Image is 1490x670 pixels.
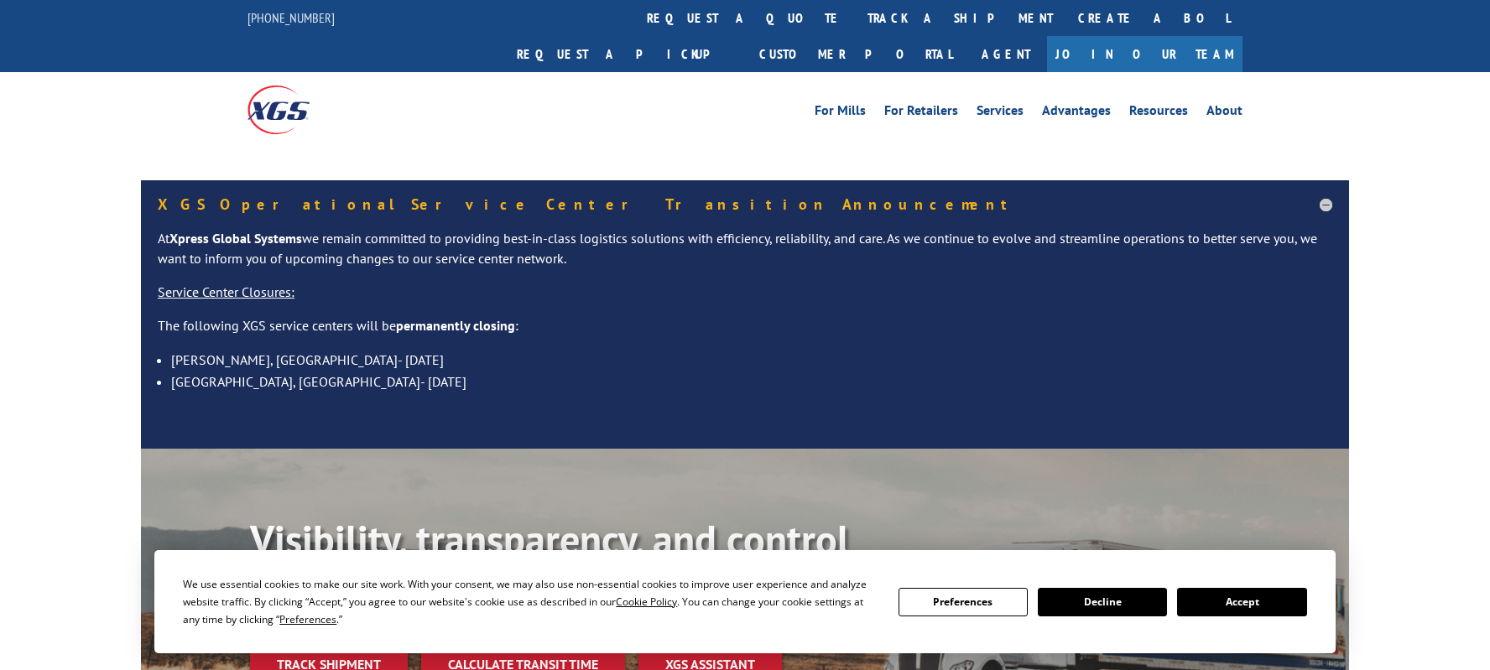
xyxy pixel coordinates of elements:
[1206,104,1243,122] a: About
[1047,36,1243,72] a: Join Our Team
[396,317,515,334] strong: permanently closing
[504,36,747,72] a: Request a pickup
[183,575,878,628] div: We use essential cookies to make our site work. With your consent, we may also use non-essential ...
[154,550,1336,653] div: Cookie Consent Prompt
[158,229,1332,283] p: At we remain committed to providing best-in-class logistics solutions with efficiency, reliabilit...
[247,9,335,26] a: [PHONE_NUMBER]
[1038,588,1167,616] button: Decline
[279,612,336,626] span: Preferences
[1177,588,1306,616] button: Accept
[747,36,965,72] a: Customer Portal
[884,104,958,122] a: For Retailers
[169,230,302,247] strong: Xpress Global Systems
[977,104,1024,122] a: Services
[1042,104,1111,122] a: Advantages
[1129,104,1188,122] a: Resources
[616,595,677,609] span: Cookie Policy
[171,371,1332,392] li: [GEOGRAPHIC_DATA], [GEOGRAPHIC_DATA]- [DATE]
[899,588,1028,616] button: Preferences
[158,316,1332,350] p: The following XGS service centers will be :
[171,349,1332,371] li: [PERSON_NAME], [GEOGRAPHIC_DATA]- [DATE]
[815,104,866,122] a: For Mills
[965,36,1047,72] a: Agent
[158,283,294,300] u: Service Center Closures:
[250,513,849,614] b: Visibility, transparency, and control for your entire supply chain.
[158,197,1332,212] h5: XGS Operational Service Center Transition Announcement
